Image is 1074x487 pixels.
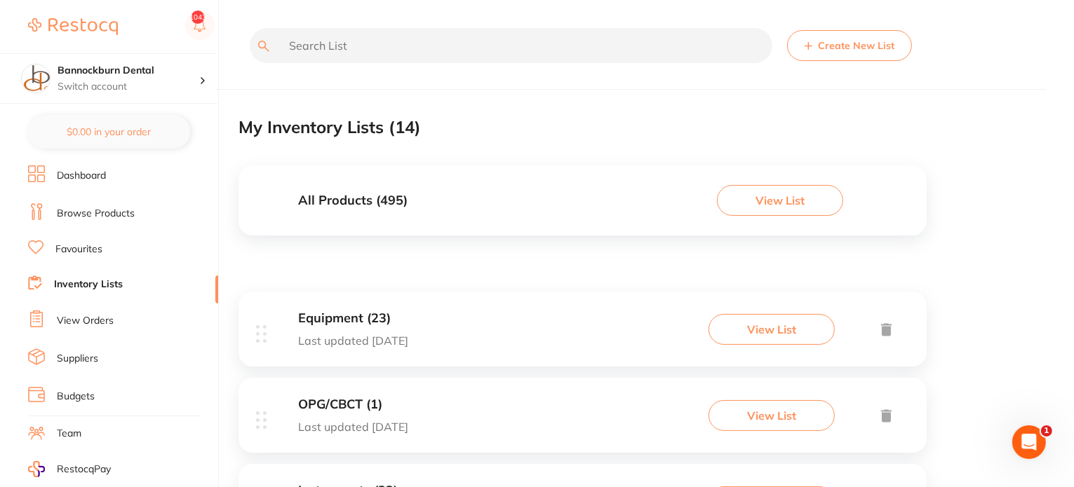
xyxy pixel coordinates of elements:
[22,64,50,92] img: Bannockburn Dental
[28,461,111,477] a: RestocqPay
[58,80,199,94] p: Switch account
[58,64,199,78] h4: Bannockburn Dental
[239,291,927,378] div: Equipment (23)Last updated [DATE]View List
[709,400,835,431] button: View List
[55,242,102,256] a: Favourites
[28,11,118,43] a: Restocq Logo
[239,378,927,464] div: OPG/CBCT (1)Last updated [DATE]View List
[717,185,843,216] button: View List
[1012,425,1046,459] iframe: Intercom live chat
[298,420,408,433] p: Last updated [DATE]
[57,390,95,404] a: Budgets
[57,352,98,366] a: Suppliers
[28,18,118,35] img: Restocq Logo
[239,118,421,137] h2: My Inventory Lists ( 14 )
[28,115,190,149] button: $0.00 in your order
[57,169,106,183] a: Dashboard
[298,334,408,347] p: Last updated [DATE]
[709,314,835,345] button: View List
[787,30,912,61] button: Create New List
[57,427,81,441] a: Team
[57,462,111,476] span: RestocqPay
[298,193,408,208] h3: All Products ( 495 )
[1041,425,1052,437] span: 1
[57,314,114,328] a: View Orders
[54,277,123,291] a: Inventory Lists
[298,311,408,326] h3: Equipment (23)
[298,397,408,412] h3: OPG/CBCT (1)
[57,207,135,221] a: Browse Products
[28,461,45,477] img: RestocqPay
[250,28,772,63] input: Search List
